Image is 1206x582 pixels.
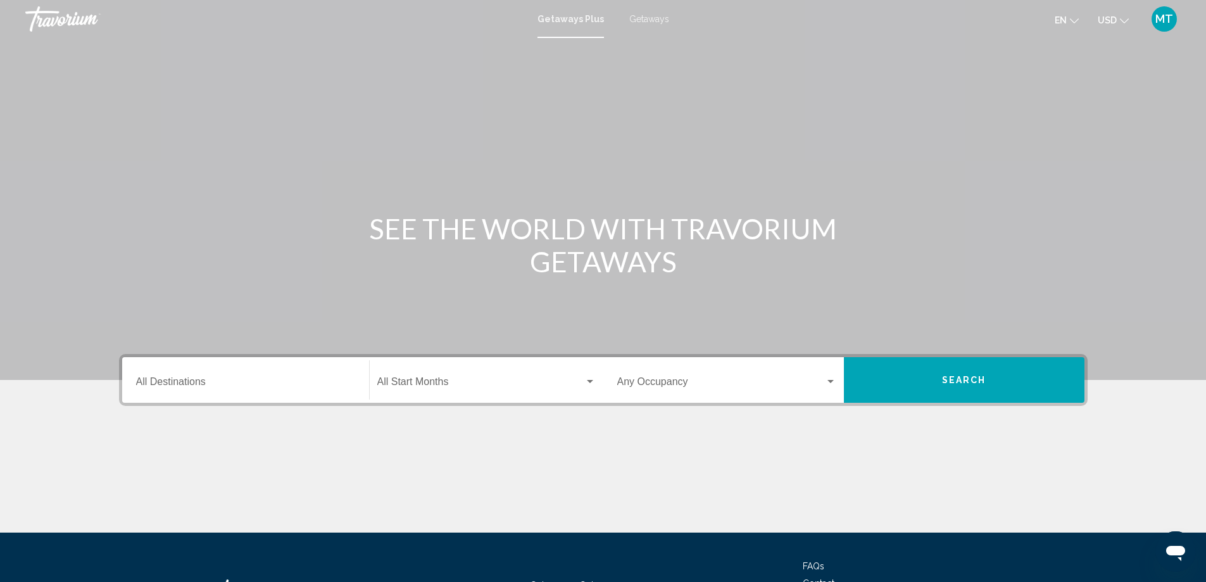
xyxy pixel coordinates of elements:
[1098,11,1129,29] button: Change currency
[1148,6,1181,32] button: User Menu
[844,357,1084,403] button: Search
[1055,15,1067,25] span: en
[1155,531,1196,572] iframe: Button to launch messaging window
[1055,11,1079,29] button: Change language
[537,14,604,24] a: Getaways Plus
[25,6,525,32] a: Travorium
[366,212,841,278] h1: SEE THE WORLD WITH TRAVORIUM GETAWAYS
[942,376,986,386] span: Search
[1155,13,1173,25] span: MT
[1098,15,1117,25] span: USD
[803,561,824,571] a: FAQs
[629,14,669,24] a: Getaways
[122,357,1084,403] div: Search widget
